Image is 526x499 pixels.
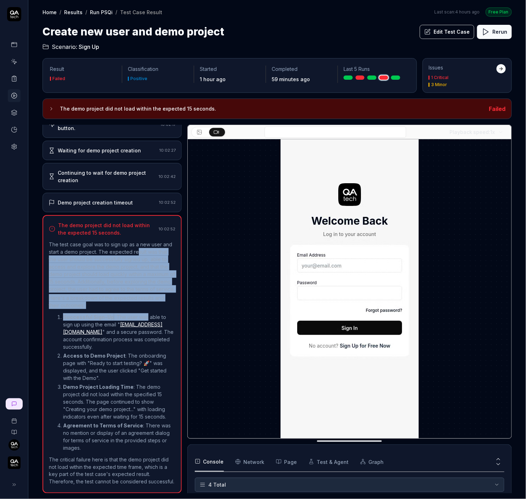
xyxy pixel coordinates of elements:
[64,9,83,16] a: Results
[79,43,99,51] span: Sign Up
[309,452,349,472] button: Test & Agent
[63,352,175,382] p: : The onboarding page with "Ready to start testing? 🚀" was displayed, and the user clicked "Get s...
[120,9,162,16] div: Test Case Result
[60,105,483,113] h3: The demo project did not load within the expected 15 seconds.
[449,128,495,136] div: Playback speed:
[128,66,188,73] p: Classification
[477,25,512,39] button: Rerun
[58,169,156,184] div: Continuing to wait for demo project creation
[130,77,147,81] div: Positive
[49,105,483,113] button: The demo project did not load within the expected 15 seconds.
[431,75,448,80] div: 1 Critical
[200,66,260,73] p: Started
[272,76,310,82] time: 59 minutes ago
[8,456,21,469] img: QA Tech Logo
[50,43,77,51] span: Scenario:
[3,424,25,435] a: Documentation
[49,456,175,486] p: The critical failure here is that the demo project did not load within the expected time frame, w...
[63,314,114,320] strong: Successful Sign-Up
[3,451,25,471] button: QA Tech Logo
[235,452,265,472] button: Network
[90,9,113,16] a: Run PSQi
[276,452,297,472] button: Page
[50,66,116,73] p: Result
[200,76,226,82] time: 1 hour ago
[9,439,20,451] img: 7ccf6c19-61ad-4a6c-8811-018b02a1b829.jpg
[43,9,57,16] a: Home
[63,313,175,351] p: : The user was able to sign up using the email " " and a secure password. The account confirmatio...
[43,24,224,40] h1: Create new user and demo project
[58,222,156,236] div: The demo project did not load within the expected 15 seconds.
[159,226,175,231] time: 10:02:52
[159,200,176,205] time: 10:02:52
[344,66,404,73] p: Last 5 Runs
[486,7,512,17] button: Free Plan
[489,105,506,112] span: Failed
[63,353,125,359] strong: Access to Demo Project
[159,148,176,153] time: 10:02:27
[420,25,474,39] button: Edit Test Case
[195,452,224,472] button: Console
[6,398,23,410] a: New conversation
[58,147,141,154] div: Waiting for demo project creation
[52,77,65,81] div: Failed
[3,413,25,424] a: Book a call with us
[431,83,447,87] div: 3 Minor
[43,43,99,51] a: Scenario:Sign Up
[434,9,480,15] span: Last scan:
[159,174,176,179] time: 10:02:42
[49,241,175,293] p: The test case goal was to sign up as a new user and start a demo project. The expected result was...
[49,294,175,309] p: Here's a breakdown of the expected results and their outcomes:
[455,9,480,15] time: 4 hours ago
[63,422,175,452] p: : There was no mention or display of an agreement dialog for terms of service in the provided ste...
[272,66,332,73] p: Completed
[115,9,117,16] div: /
[360,452,384,472] button: Graph
[63,422,143,428] strong: Agreement to Terms of Service
[63,383,175,420] p: : The demo project did not load within the specified 15 seconds. The page continued to show "Crea...
[63,384,134,390] strong: Demo Project Loading Time
[58,199,133,206] div: Demo project creation timeout
[429,64,497,71] div: Issues
[60,9,61,16] div: /
[160,122,176,127] time: 10:02:17
[85,9,87,16] div: /
[434,9,480,15] button: Last scan:4 hours ago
